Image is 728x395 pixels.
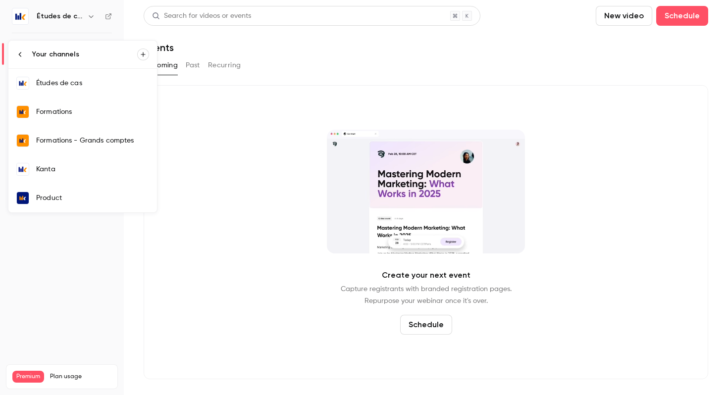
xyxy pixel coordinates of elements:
img: Études de cas [17,77,29,89]
img: Product [17,192,29,204]
img: Formations [17,106,29,118]
div: Your channels [32,49,137,59]
img: Formations - Grands comptes [17,135,29,147]
div: Kanta [36,164,149,174]
div: Formations [36,107,149,117]
div: Product [36,193,149,203]
div: Études de cas [36,78,149,88]
div: Formations - Grands comptes [36,136,149,146]
img: Kanta [17,163,29,175]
